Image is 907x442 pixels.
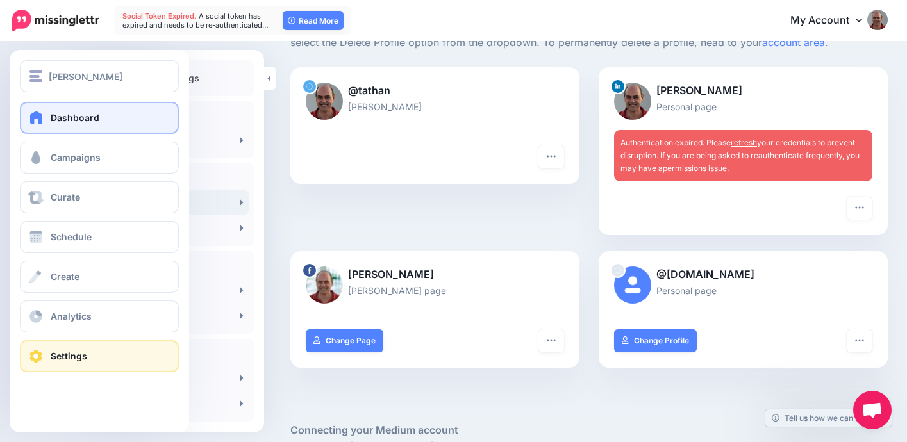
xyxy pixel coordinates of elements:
p: Personal page [614,99,872,114]
a: Dashboard [20,102,179,134]
a: Tell us how we can improve [765,409,892,427]
a: Settings [20,340,179,372]
a: Create [20,261,179,293]
button: [PERSON_NAME] [20,60,179,92]
p: [PERSON_NAME] [614,83,872,99]
span: A social token has expired and needs to be re-authenticated… [122,12,269,29]
a: My Account [778,5,888,37]
span: Social Token Expired. [122,12,197,20]
img: 1517665691387-38995.png [614,83,651,120]
img: 433455146_122099881394252761_1592285523339061925_n-bsa147609.jpg [306,266,343,304]
img: _SEg5IrV-3251.jpg [306,83,343,120]
a: Curate [20,181,179,213]
a: Change Profile [614,329,697,352]
p: [PERSON_NAME] [306,99,564,114]
span: Analytics [51,311,92,322]
h5: Connecting your Medium account [290,422,888,438]
a: Change Page [306,329,383,352]
span: Campaigns [51,152,101,163]
img: menu.png [29,70,42,82]
span: Authentication expired. Please your credentials to prevent disruption. If you are being asked to ... [620,138,860,173]
a: refresh [731,138,757,147]
p: [PERSON_NAME] page [306,283,564,298]
a: Analytics [20,300,179,332]
span: Settings [51,350,87,361]
span: Dashboard [51,112,99,123]
span: Curate [51,192,80,202]
a: Campaigns [20,142,179,174]
a: Read More [283,11,344,30]
span: Schedule [51,231,92,242]
p: @tathan [306,83,564,99]
p: Personal page [614,283,872,298]
span: Create [51,271,79,282]
p: [PERSON_NAME] [306,266,564,283]
a: Schedule [20,221,179,253]
span: [PERSON_NAME] [49,69,122,84]
img: Missinglettr [12,10,99,31]
img: user_default_image.png [614,266,651,304]
a: Open chat [853,391,892,429]
a: permissions issue [663,163,727,173]
p: @[DOMAIN_NAME] [614,266,872,283]
a: account area [762,36,825,49]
